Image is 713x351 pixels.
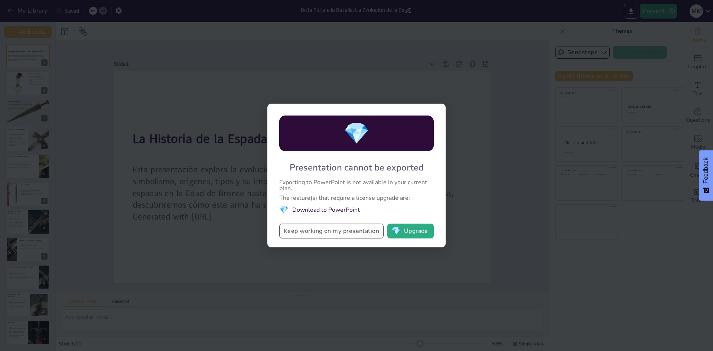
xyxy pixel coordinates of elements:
div: Presentation cannot be exported [290,162,424,173]
button: Keep working on my presentation [279,224,384,238]
div: The feature(s) that require a license upgrade are: [279,195,434,201]
span: diamond [279,205,289,215]
li: Download to PowerPoint [279,205,434,215]
span: Feedback [703,157,709,183]
button: Feedback - Show survey [699,150,713,201]
button: diamondUpgrade [387,224,434,238]
span: diamond [391,227,401,235]
span: diamond [344,119,369,148]
div: Exporting to PowerPoint is not available in your current plan. [279,179,434,191]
